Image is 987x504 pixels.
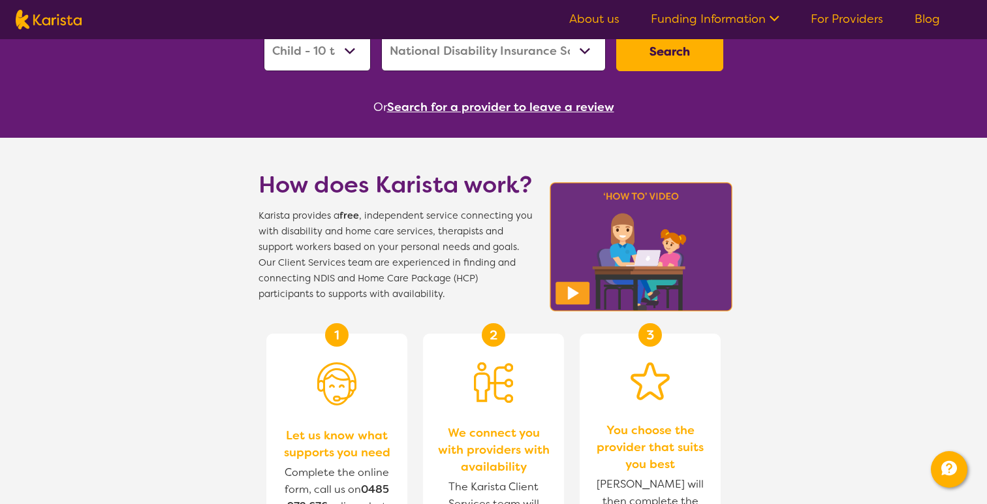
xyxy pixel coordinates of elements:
[474,362,513,403] img: Person being matched to services icon
[631,362,670,400] img: Star icon
[651,11,779,27] a: Funding Information
[593,422,708,473] span: You choose the provider that suits you best
[915,11,940,27] a: Blog
[373,97,387,117] span: Or
[546,178,736,315] img: Karista video
[387,97,614,117] button: Search for a provider to leave a review
[325,323,349,347] div: 1
[811,11,883,27] a: For Providers
[436,424,551,475] span: We connect you with providers with availability
[317,362,356,405] img: Person with headset icon
[931,451,967,488] button: Channel Menu
[258,169,533,200] h1: How does Karista work?
[279,427,394,461] span: Let us know what supports you need
[16,10,82,29] img: Karista logo
[569,11,619,27] a: About us
[616,32,723,71] button: Search
[638,323,662,347] div: 3
[258,208,533,302] span: Karista provides a , independent service connecting you with disability and home care services, t...
[482,323,505,347] div: 2
[339,210,359,222] b: free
